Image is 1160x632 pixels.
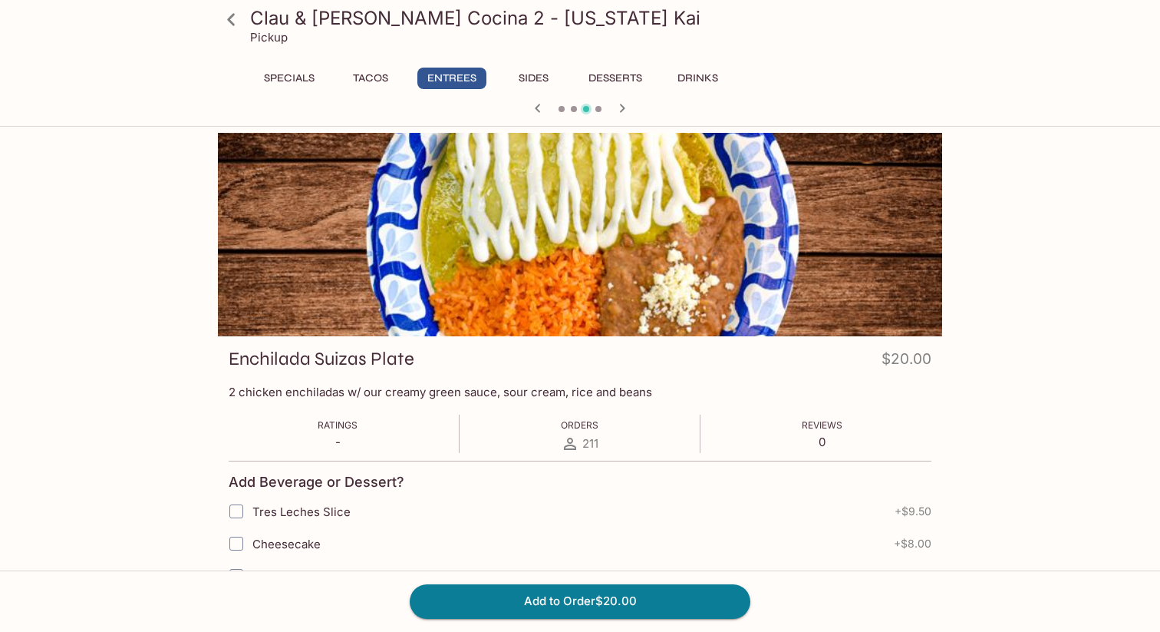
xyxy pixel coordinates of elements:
button: Add to Order$20.00 [410,584,750,618]
span: + $8.00 [894,538,931,550]
h3: Clau & [PERSON_NAME] Cocina 2 - [US_STATE] Kai [250,6,936,30]
div: Enchilada Suizas Plate [218,133,942,336]
button: Desserts [580,68,651,89]
p: 2 chicken enchiladas w/ our creamy green sauce, sour cream, rice and beans [229,385,931,399]
span: Cheesecake [252,537,321,551]
span: Orders [561,419,598,431]
h3: Enchilada Suizas Plate [229,347,414,371]
button: Tacos [336,68,405,89]
p: 0 [802,435,842,449]
button: Entrees [417,68,486,89]
p: - [318,435,358,449]
span: Reviews [802,419,842,431]
span: + $9.50 [895,505,931,518]
h4: Add Beverage or Dessert? [229,474,404,491]
button: Specials [255,68,324,89]
span: Ratings [318,419,358,431]
span: Fountain Drink [252,569,331,584]
span: 211 [582,436,598,451]
button: Sides [499,68,568,89]
h4: $20.00 [882,347,931,377]
button: Drinks [663,68,732,89]
span: Tres Leches Slice [252,505,351,519]
p: Pickup [250,30,288,45]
